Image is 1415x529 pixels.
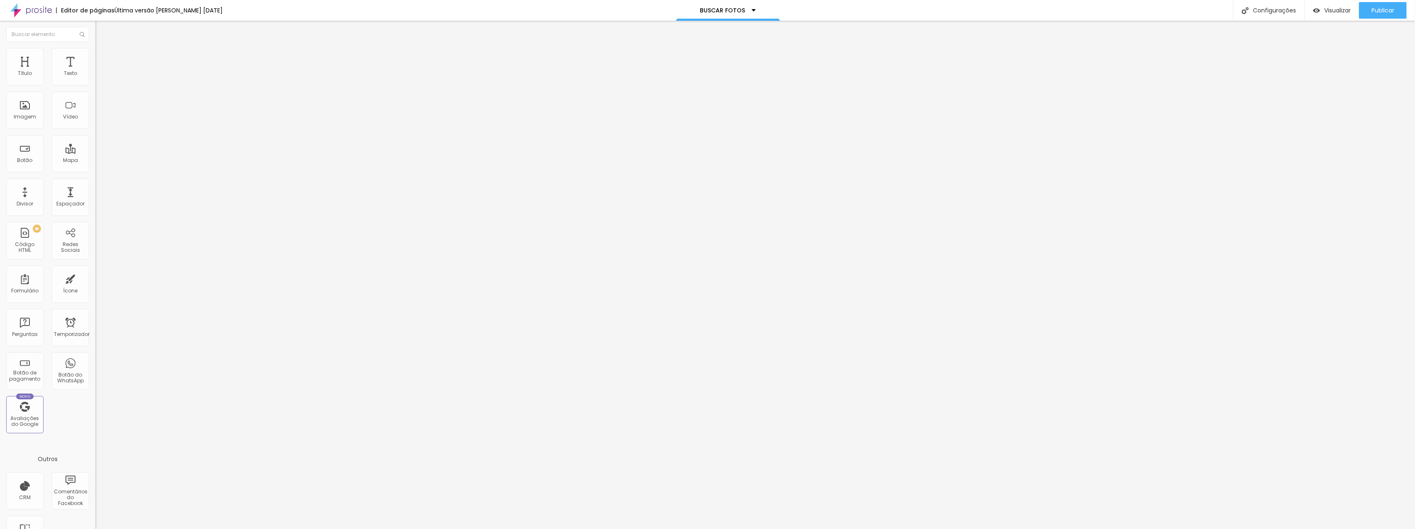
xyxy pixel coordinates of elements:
font: Perguntas [12,331,38,338]
font: Publicar [1371,6,1394,14]
font: Mapa [63,157,78,164]
font: Vídeo [63,113,78,120]
font: Comentários do Facebook [54,488,87,507]
font: Código HTML [15,241,35,254]
font: Espaçador [56,200,85,207]
font: Botão do WhatsApp [57,371,84,384]
font: Configurações [1253,6,1296,14]
font: Imagem [14,113,36,120]
font: Editor de páginas [61,6,114,14]
font: CRM [19,494,31,501]
font: Redes Sociais [61,241,80,254]
input: Buscar elemento [6,27,89,42]
font: Divisor [17,200,33,207]
font: Ícone [63,287,78,294]
font: Novo [19,394,31,399]
font: Botão [17,157,33,164]
img: Ícone [80,32,85,37]
img: Ícone [1242,7,1249,14]
font: Avaliações do Google [11,415,39,428]
font: Botão de pagamento [10,369,41,382]
font: Temporizador [54,331,90,338]
font: Título [18,70,32,77]
font: Formulário [11,287,39,294]
font: Texto [64,70,77,77]
font: Outros [38,455,58,463]
button: Publicar [1359,2,1407,19]
font: BUSCAR FOTOS [700,6,745,14]
button: Visualizar [1305,2,1359,19]
font: Última versão [PERSON_NAME] [DATE] [114,6,223,14]
font: Visualizar [1324,6,1351,14]
img: view-1.svg [1313,7,1320,14]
